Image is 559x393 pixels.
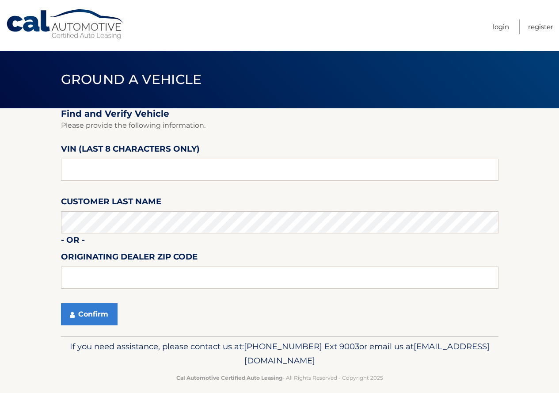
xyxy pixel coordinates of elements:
[61,195,161,211] label: Customer Last Name
[67,340,493,368] p: If you need assistance, please contact us at: or email us at
[67,373,493,382] p: - All Rights Reserved - Copyright 2025
[61,108,498,119] h2: Find and Verify Vehicle
[61,233,85,250] label: - or -
[244,341,359,351] span: [PHONE_NUMBER] Ext 9003
[61,119,498,132] p: Please provide the following information.
[61,303,118,325] button: Confirm
[6,9,125,40] a: Cal Automotive
[61,142,200,159] label: VIN (last 8 characters only)
[61,71,202,88] span: Ground a Vehicle
[176,374,282,381] strong: Cal Automotive Certified Auto Leasing
[528,19,553,34] a: Register
[493,19,509,34] a: Login
[61,250,198,267] label: Originating Dealer Zip Code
